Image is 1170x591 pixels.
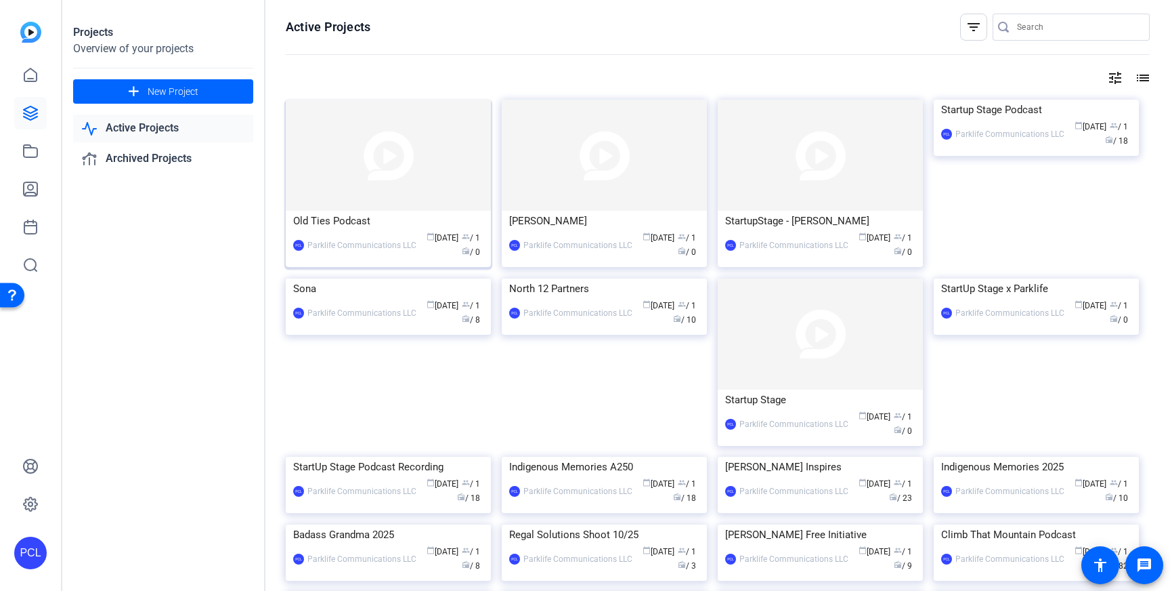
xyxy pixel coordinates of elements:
[894,247,902,255] span: radio
[894,561,912,571] span: / 9
[678,300,686,308] span: group
[1075,121,1083,129] span: calendar_today
[523,485,632,498] div: Parklife Communications LLC
[678,232,686,241] span: group
[293,279,483,299] div: Sona
[1075,300,1083,308] span: calendar_today
[1110,479,1128,489] span: / 1
[462,478,470,487] span: group
[286,19,370,35] h1: Active Projects
[643,547,674,556] span: [DATE]
[894,479,912,489] span: / 1
[307,239,416,252] div: Parklife Communications LLC
[427,479,458,489] span: [DATE]
[73,115,253,142] a: Active Projects
[1092,557,1108,573] mat-icon: accessibility
[739,485,848,498] div: Parklife Communications LLC
[739,239,848,252] div: Parklife Communications LLC
[678,546,686,554] span: group
[1136,557,1152,573] mat-icon: message
[643,232,651,241] span: calendar_today
[725,554,736,565] div: PCL
[859,547,890,556] span: [DATE]
[73,79,253,104] button: New Project
[457,493,465,501] span: radio
[509,554,520,565] div: PCL
[462,546,470,554] span: group
[894,411,902,420] span: group
[293,211,483,231] div: Old Ties Podcast
[1110,121,1118,129] span: group
[894,426,902,434] span: radio
[125,83,142,100] mat-icon: add
[509,240,520,251] div: PCL
[941,308,952,319] div: PCL
[427,478,435,487] span: calendar_today
[894,547,912,556] span: / 1
[859,546,867,554] span: calendar_today
[859,232,867,241] span: calendar_today
[673,315,696,325] span: / 10
[509,486,520,497] div: PCL
[1017,19,1139,35] input: Search
[894,478,902,487] span: group
[643,301,674,310] span: [DATE]
[941,525,1131,545] div: Climb That Mountain Podcast
[307,306,416,320] div: Parklife Communications LLC
[955,485,1064,498] div: Parklife Communications LLC
[894,561,902,569] span: radio
[73,145,253,173] a: Archived Projects
[509,525,699,545] div: Regal Solutions Shoot 10/25
[725,419,736,430] div: PCL
[307,485,416,498] div: Parklife Communications LLC
[462,247,480,257] span: / 0
[643,478,651,487] span: calendar_today
[462,247,470,255] span: radio
[889,493,912,503] span: / 23
[941,129,952,140] div: PCL
[293,240,304,251] div: PCL
[1110,300,1118,308] span: group
[462,233,480,243] span: / 1
[678,247,686,255] span: radio
[894,232,902,241] span: group
[678,547,696,556] span: / 1
[739,417,848,431] div: Parklife Communications LLC
[1110,122,1128,131] span: / 1
[457,493,480,503] span: / 18
[462,479,480,489] span: / 1
[1075,478,1083,487] span: calendar_today
[1075,301,1106,310] span: [DATE]
[148,85,198,99] span: New Project
[678,247,696,257] span: / 0
[678,233,696,243] span: / 1
[673,493,696,503] span: / 18
[14,537,47,569] div: PCL
[725,211,915,231] div: StartupStage - [PERSON_NAME]
[894,426,912,436] span: / 0
[966,19,982,35] mat-icon: filter_list
[1110,314,1118,323] span: radio
[462,300,470,308] span: group
[894,247,912,257] span: / 0
[673,314,681,323] span: radio
[941,100,1131,120] div: Startup Stage Podcast
[673,493,681,501] span: radio
[725,525,915,545] div: [PERSON_NAME] Free Initiative
[462,315,480,325] span: / 8
[894,546,902,554] span: group
[859,478,867,487] span: calendar_today
[1075,122,1106,131] span: [DATE]
[859,411,867,420] span: calendar_today
[643,300,651,308] span: calendar_today
[1133,70,1150,86] mat-icon: list
[523,552,632,566] div: Parklife Communications LLC
[427,546,435,554] span: calendar_today
[427,547,458,556] span: [DATE]
[1105,136,1128,146] span: / 18
[955,552,1064,566] div: Parklife Communications LLC
[20,22,41,43] img: blue-gradient.svg
[1110,315,1128,325] span: / 0
[307,552,416,566] div: Parklife Communications LLC
[955,306,1064,320] div: Parklife Communications LLC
